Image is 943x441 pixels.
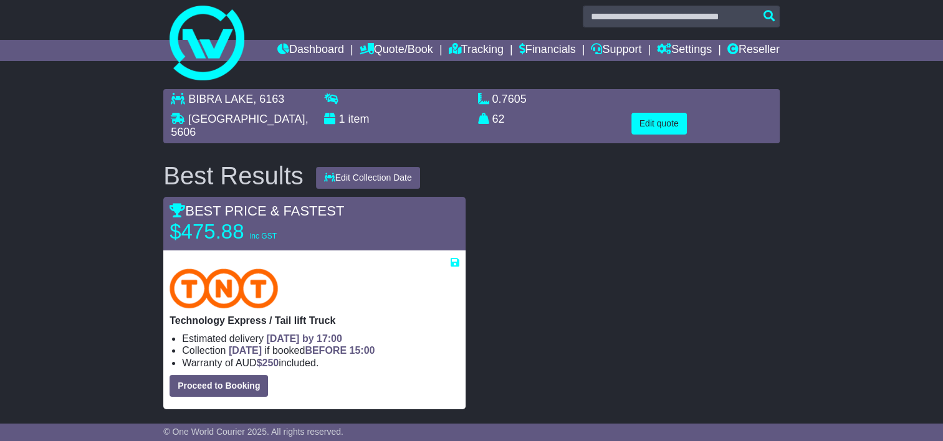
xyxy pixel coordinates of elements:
a: Reseller [727,40,780,61]
span: $ [257,358,279,368]
span: item [348,113,369,125]
span: 62 [492,113,505,125]
span: , 5606 [171,113,308,139]
button: Edit Collection Date [316,167,420,189]
a: Support [591,40,641,61]
a: Quote/Book [360,40,433,61]
span: BIBRA LAKE [188,93,253,105]
li: Estimated delivery [182,333,459,344]
p: $475.88 [170,219,325,244]
a: Tracking [448,40,503,61]
span: BEST PRICE & FASTEST [170,203,344,219]
a: Dashboard [277,40,344,61]
button: Proceed to Booking [170,375,268,397]
button: Edit quote [631,113,687,135]
span: if booked [229,345,375,356]
span: inc GST [250,232,277,240]
img: TNT Domestic: Technology Express / Tail lift Truck [170,268,278,308]
span: 250 [262,358,279,368]
span: [DATE] [229,345,262,356]
span: 15:00 [349,345,375,356]
p: Technology Express / Tail lift Truck [170,315,459,326]
span: , 6163 [253,93,284,105]
div: Best Results [157,162,310,189]
li: Warranty of AUD included. [182,357,459,369]
span: 0.7605 [492,93,527,105]
span: 1 [338,113,345,125]
li: Collection [182,344,459,356]
span: [GEOGRAPHIC_DATA] [188,113,305,125]
a: Settings [657,40,712,61]
span: © One World Courier 2025. All rights reserved. [163,427,343,437]
span: [DATE] by 17:00 [266,333,342,344]
a: Financials [519,40,576,61]
span: BEFORE [305,345,347,356]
